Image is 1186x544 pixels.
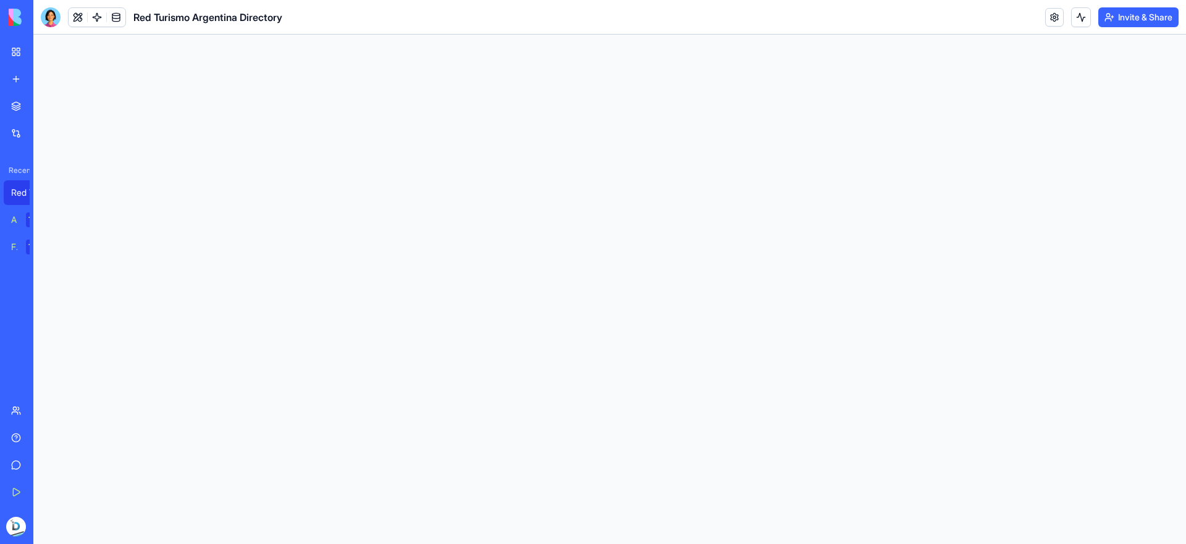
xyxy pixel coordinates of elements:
[4,207,53,232] a: AI Logo GeneratorTRY
[26,240,46,254] div: TRY
[9,9,85,26] img: logo
[133,10,282,25] span: Red Turismo Argentina Directory
[4,180,53,205] a: Red Turismo Argentina Directory
[26,212,46,227] div: TRY
[11,214,17,226] div: AI Logo Generator
[6,517,26,537] img: ACg8ocIsExZaiI4AlC3v-SslkNNf66gkq0Gzhzjo2Zl1eckxGIQV6g8T=s96-c
[11,241,17,253] div: Feedback Form
[11,186,46,199] div: Red Turismo Argentina Directory
[1098,7,1179,27] button: Invite & Share
[4,235,53,259] a: Feedback FormTRY
[4,165,30,175] span: Recent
